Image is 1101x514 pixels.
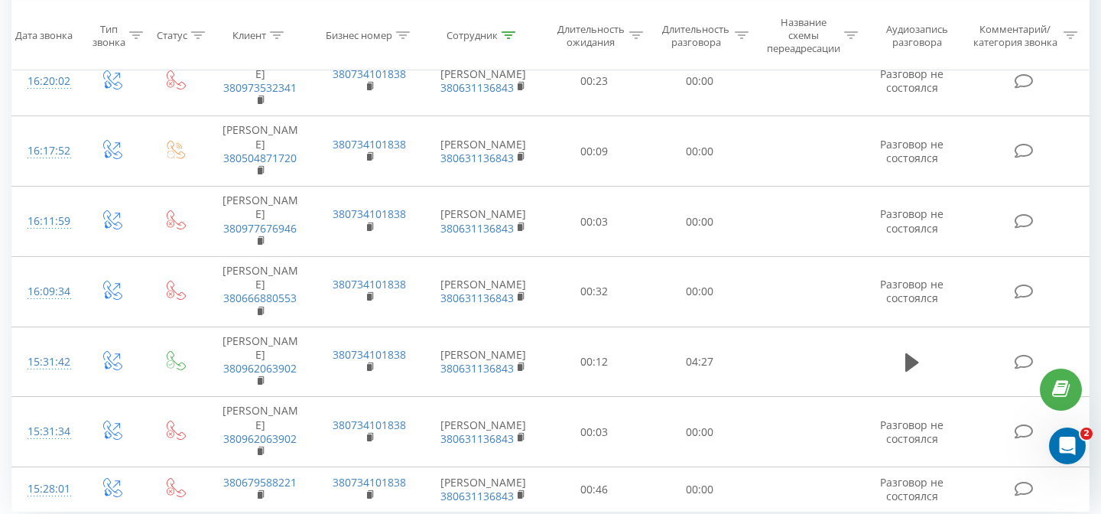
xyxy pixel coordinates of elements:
a: 380504871720 [223,151,297,165]
td: [PERSON_NAME] [424,467,542,512]
a: 380631136843 [440,221,514,236]
td: 00:00 [647,256,752,327]
a: 380734101838 [333,347,406,362]
td: 00:32 [542,256,648,327]
span: Разговор не состоялся [880,418,943,446]
a: 380679588221 [223,475,297,490]
a: 380631136843 [440,291,514,305]
a: 380631136843 [440,151,514,165]
div: 16:20:02 [28,67,64,96]
td: 00:00 [647,46,752,116]
a: 380973532341 [223,80,297,95]
td: [PERSON_NAME] [206,397,315,467]
div: Статус [157,29,187,42]
iframe: Intercom live chat [1049,428,1086,464]
div: Тип звонка [93,22,125,48]
td: 00:09 [542,116,648,187]
span: 2 [1080,428,1093,440]
div: Дата звонка [15,29,73,42]
a: 380962063902 [223,431,297,446]
div: 15:28:01 [28,474,64,504]
td: [PERSON_NAME] [424,187,542,257]
td: [PERSON_NAME] [206,46,315,116]
td: [PERSON_NAME] [206,187,315,257]
a: 380734101838 [333,207,406,221]
a: 380631136843 [440,489,514,503]
td: 00:00 [647,116,752,187]
div: Длительность разговора [661,22,731,48]
td: [PERSON_NAME] [206,256,315,327]
td: [PERSON_NAME] [424,397,542,467]
td: [PERSON_NAME] [206,116,315,187]
td: [PERSON_NAME] [206,327,315,397]
td: [PERSON_NAME] [424,256,542,327]
div: Аудиозапись разговора [875,22,959,48]
a: 380631136843 [440,361,514,376]
span: Разговор не состоялся [880,277,943,305]
td: 00:03 [542,397,648,467]
td: [PERSON_NAME] [424,46,542,116]
a: 380666880553 [223,291,297,305]
div: Сотрудник [447,29,498,42]
a: 380734101838 [333,418,406,432]
td: 04:27 [647,327,752,397]
div: 15:31:34 [28,417,64,447]
a: 380734101838 [333,137,406,151]
a: 380962063902 [223,361,297,376]
div: Длительность ожидания [556,22,626,48]
td: 00:23 [542,46,648,116]
div: 15:31:42 [28,347,64,377]
span: Разговор не состоялся [880,475,943,503]
td: 00:00 [647,187,752,257]
a: 380977676946 [223,221,297,236]
td: 00:00 [647,467,752,512]
a: 380734101838 [333,67,406,81]
div: Бизнес номер [326,29,392,42]
span: Разговор не состоялся [880,67,943,95]
div: 16:09:34 [28,277,64,307]
a: 380734101838 [333,277,406,291]
td: [PERSON_NAME] [424,327,542,397]
div: Клиент [232,29,266,42]
td: 00:00 [647,397,752,467]
div: Комментарий/категория звонка [970,22,1060,48]
div: Название схемы переадресации [766,16,840,55]
td: 00:46 [542,467,648,512]
span: Разговор не состоялся [880,137,943,165]
a: 380631136843 [440,80,514,95]
a: 380734101838 [333,475,406,490]
span: Разговор не состоялся [880,207,943,235]
a: 380631136843 [440,431,514,446]
td: 00:12 [542,327,648,397]
div: 16:11:59 [28,207,64,236]
td: [PERSON_NAME] [424,116,542,187]
div: 16:17:52 [28,136,64,166]
td: 00:03 [542,187,648,257]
